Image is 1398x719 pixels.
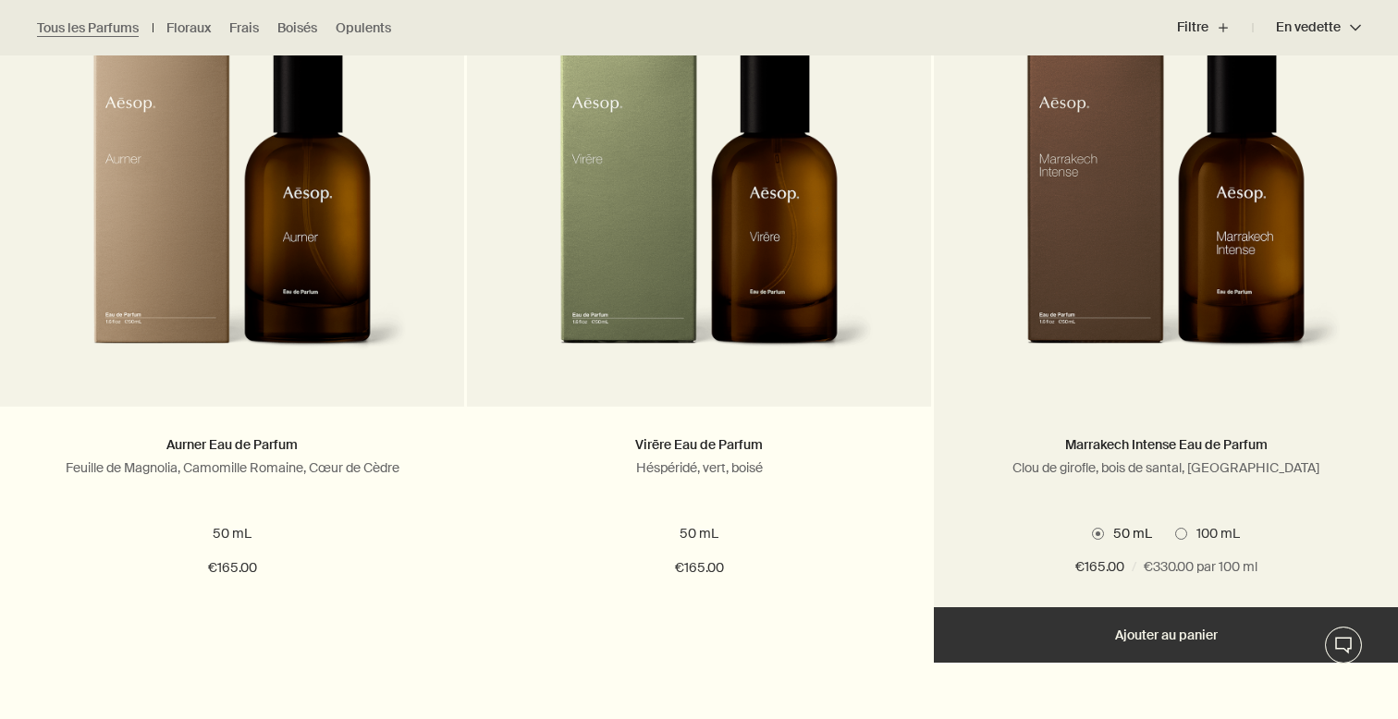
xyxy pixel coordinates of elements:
[934,37,1398,407] a: Marrakech Intense Eau de Parfum in amber glass bottle with outer carton
[467,37,931,407] a: An amber glass bottle of Virēre Eau de Parfum alongside green carton packaging.
[277,19,317,37] a: Boisés
[1354,674,1387,707] button: Placer sur l'étagère
[934,607,1398,663] button: Ajouter au panier - €165.00
[166,19,211,37] a: Floraux
[1104,525,1152,542] span: 50 mL
[523,37,874,379] img: An amber glass bottle of Virēre Eau de Parfum alongside green carton packaging.
[1325,627,1362,664] button: Chat en direct
[166,436,298,453] a: Aurner Eau de Parfum
[420,674,453,707] button: Placer sur l'étagère
[1187,525,1240,542] span: 100 mL
[28,459,436,476] p: Feuille de Magnolia, Camomille Romaine, Cœur de Cèdre
[208,557,257,579] span: €165.00
[37,19,139,37] a: Tous les Parfums
[1144,556,1257,579] span: €330.00 par 100 ml
[1253,6,1361,50] button: En vedette
[56,37,407,379] img: An amber glass bottle of Aurner Eau de Parfum alongside brown carton packaging.
[675,557,724,579] span: €165.00
[1075,556,1124,579] span: €165.00
[495,459,903,476] p: Héspéridé, vert, boisé
[990,37,1341,379] img: Marrakech Intense Eau de Parfum in amber glass bottle with outer carton
[336,19,391,37] a: Opulents
[1177,6,1253,50] button: Filtre
[229,19,259,37] a: Frais
[635,436,763,453] a: Virēre Eau de Parfum
[1065,436,1268,453] a: Marrakech Intense Eau de Parfum
[1132,556,1136,579] span: /
[887,674,920,707] button: Placer sur l'étagère
[962,459,1370,476] p: Clou de girofle, bois de santal, [GEOGRAPHIC_DATA]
